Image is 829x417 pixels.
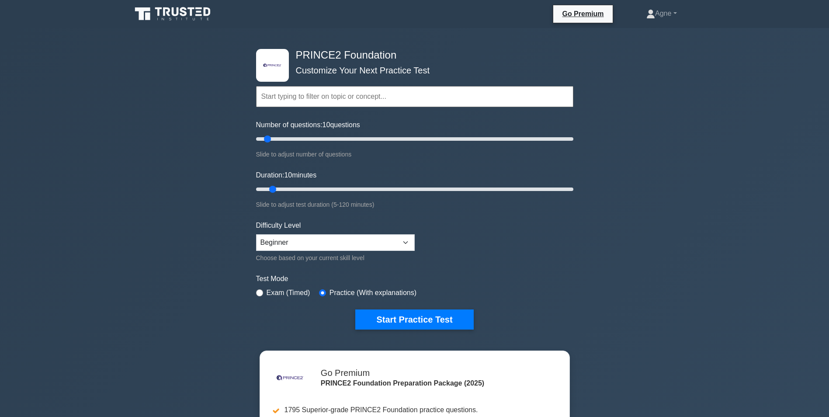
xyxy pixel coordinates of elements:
[256,149,573,160] div: Slide to adjust number of questions
[625,5,697,22] a: Agne
[256,253,415,263] div: Choose based on your current skill level
[256,120,360,130] label: Number of questions: questions
[256,170,317,181] label: Duration: minutes
[557,8,609,19] a: Go Premium
[256,199,573,210] div: Slide to adjust test duration (5-120 minutes)
[256,86,573,107] input: Start typing to filter on topic or concept...
[292,49,531,62] h4: PRINCE2 Foundation
[323,121,330,129] span: 10
[284,171,292,179] span: 10
[256,220,301,231] label: Difficulty Level
[330,288,416,298] label: Practice (With explanations)
[267,288,310,298] label: Exam (Timed)
[355,309,473,330] button: Start Practice Test
[256,274,573,284] label: Test Mode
